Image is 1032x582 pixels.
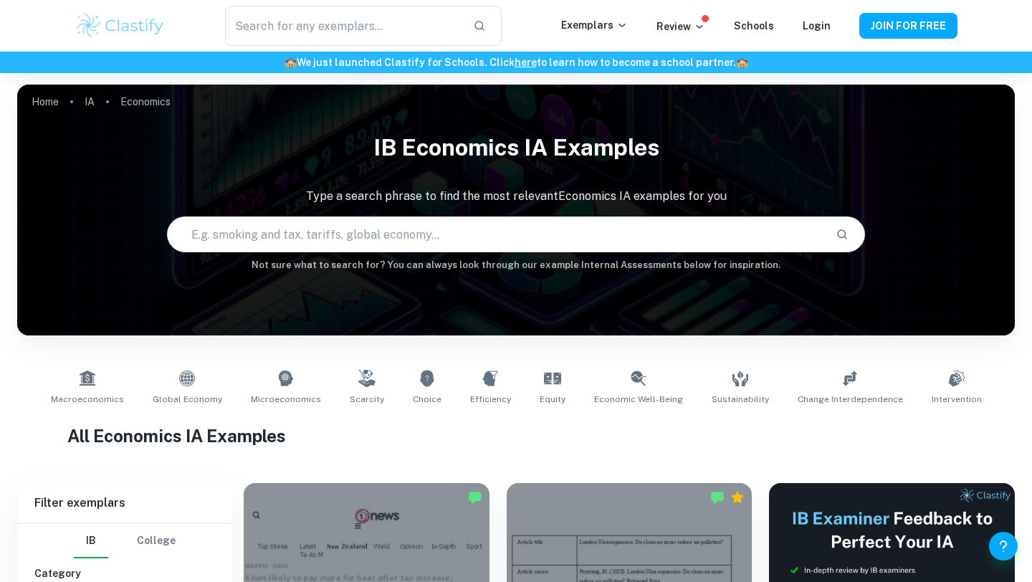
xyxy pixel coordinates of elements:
[251,393,321,406] span: Microeconomics
[798,393,903,406] span: Change Interdependence
[859,13,957,39] button: JOIN FOR FREE
[561,17,628,33] p: Exemplars
[730,490,745,505] div: Premium
[32,92,59,112] a: Home
[734,20,774,32] a: Schools
[710,490,725,505] img: Marked
[17,125,1015,171] h1: IB Economics IA examples
[137,524,176,558] button: College
[51,393,124,406] span: Macroeconomics
[34,566,215,581] h6: Category
[656,19,705,34] p: Review
[540,393,565,406] span: Equity
[989,532,1018,560] button: Help and Feedback
[468,490,482,505] img: Marked
[594,393,683,406] span: Economic Well-Being
[85,92,95,112] a: IA
[932,393,982,406] span: Intervention
[470,393,511,406] span: Efficiency
[153,393,222,406] span: Global Economy
[17,188,1015,205] p: Type a search phrase to find the most relevant Economics IA examples for you
[120,94,171,110] p: Economics
[225,6,462,46] input: Search for any exemplars...
[17,483,232,523] h6: Filter exemplars
[350,393,384,406] span: Scarcity
[515,57,537,68] a: here
[3,54,1029,70] h6: We just launched Clastify for Schools. Click to learn how to become a school partner.
[74,524,108,558] button: IB
[830,222,854,247] button: Search
[413,393,441,406] span: Choice
[75,11,166,40] img: Clastify logo
[803,20,831,32] a: Login
[17,258,1015,272] h6: Not sure what to search for? You can always look through our example Internal Assessments below f...
[168,214,824,254] input: E.g. smoking and tax, tariffs, global economy...
[712,393,769,406] span: Sustainability
[736,57,748,68] span: 🏫
[74,524,176,558] div: Filter type choice
[285,57,297,68] span: 🏫
[67,423,965,449] h1: All Economics IA Examples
